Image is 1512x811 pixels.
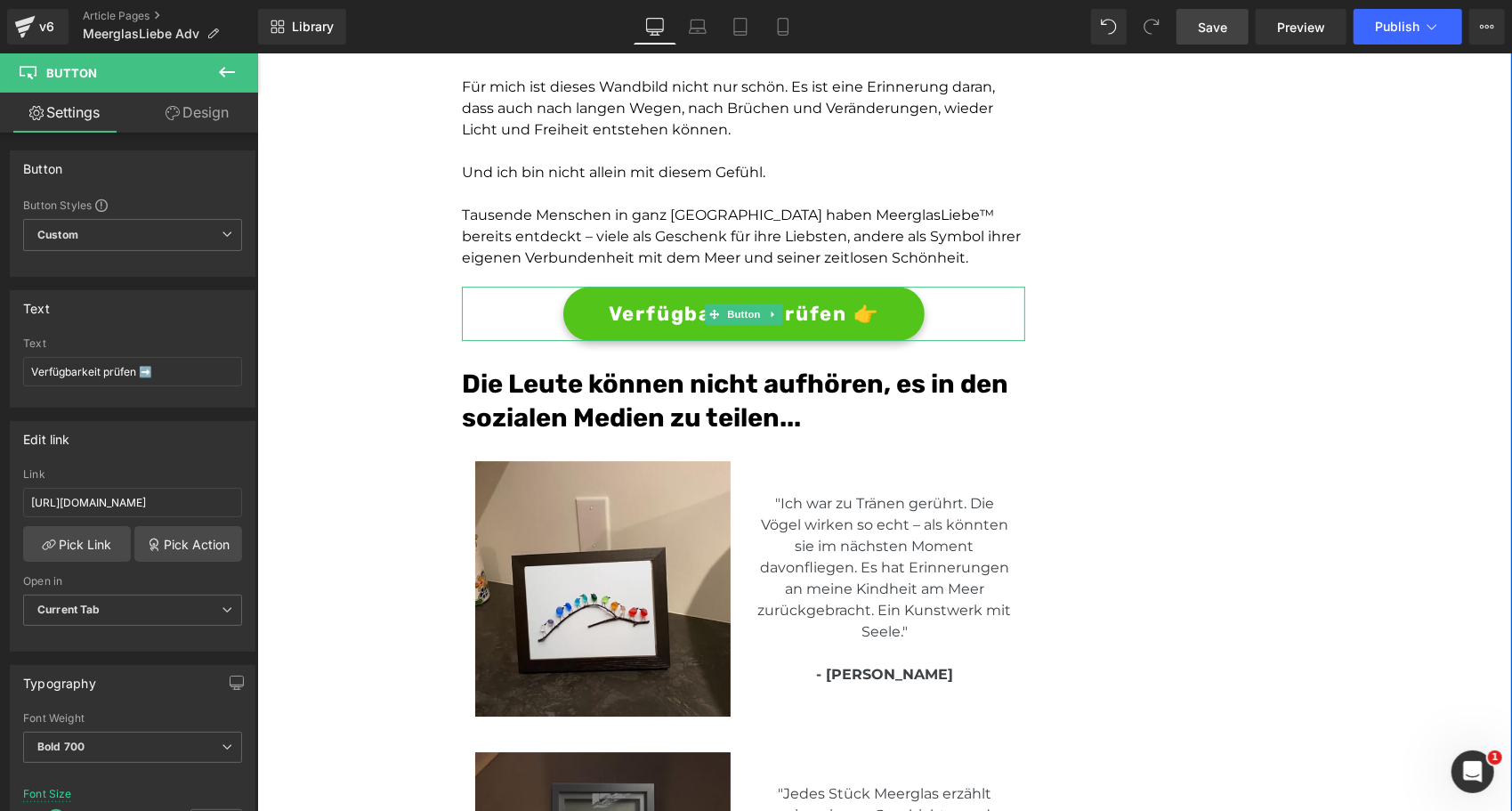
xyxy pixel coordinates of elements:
button: Undo [1091,9,1127,45]
div: Open in [23,575,242,588]
div: Font Weight [23,712,242,725]
a: v6 [7,9,69,45]
a: Design [133,93,262,133]
span: Save [1198,18,1227,36]
a: Tablet [719,9,762,45]
div: Link [23,468,242,481]
b: Bold 700 [37,740,85,753]
a: New Library [258,9,346,45]
a: Expand / Collapse [506,250,525,272]
input: https://your-shop.myshopify.com [23,488,242,517]
a: Laptop [676,9,719,45]
div: Edit link [23,422,70,447]
iframe: Intercom live chat [1451,750,1494,793]
a: Mobile [762,9,805,45]
span: MeerglasLiebe Adv [83,27,199,41]
p: Tausende Menschen in ganz [GEOGRAPHIC_DATA] haben MeerglasLiebe™ bereits entdeckt – viele als Ges... [205,151,768,215]
div: Text [23,291,50,316]
p: Und ich bin nicht allein mit diesem Gefühl. [205,109,768,130]
div: Typography [23,666,96,691]
div: v6 [36,15,58,38]
font: Die Leute können nicht aufhören, es in den sozialen Medien zu teilen... [205,315,751,379]
div: Button [23,151,62,176]
b: Custom [37,228,78,243]
button: Redo [1134,9,1169,45]
a: Verfügbarkeit prüfen 👉 [306,233,667,288]
span: Publish [1375,20,1419,34]
a: Preview [1256,9,1346,45]
button: Publish [1354,9,1462,45]
span: 1 [1488,750,1502,765]
span: Button [46,66,97,80]
span: Preview [1277,18,1325,36]
b: Current Tab [37,603,101,616]
div: Text [23,337,242,350]
a: Article Pages [83,9,258,23]
button: More [1469,9,1505,45]
strong: - [PERSON_NAME] [559,612,696,629]
a: Pick Action [134,526,242,562]
span: Button [466,250,507,272]
span: Library [292,19,334,35]
div: Button Styles [23,198,242,212]
p: "Ich war zu Tränen gerührt. Die Vögel wirken so echt – als könnten sie im nächsten Moment davonfl... [500,440,756,589]
a: Pick Link [23,526,131,562]
p: Für mich ist dieses Wandbild nicht nur schön. Es ist eine Erinnerung daran, dass auch nach langen... [205,23,768,87]
div: Font Size [23,788,72,800]
span: Verfügbarkeit prüfen 👉 [352,246,622,275]
a: Desktop [634,9,676,45]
